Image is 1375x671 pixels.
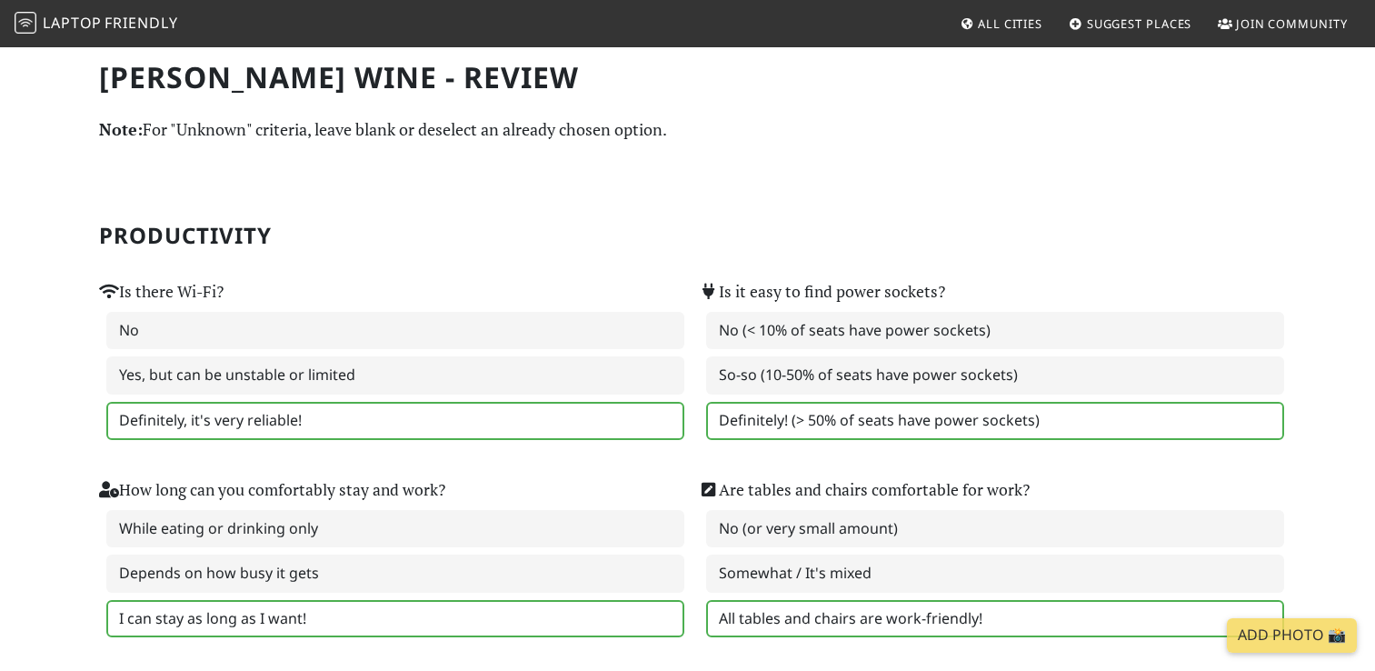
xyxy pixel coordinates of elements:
[952,7,1050,40] a: All Cities
[106,600,684,638] label: I can stay as long as I want!
[1227,618,1357,653] a: Add Photo 📸
[15,12,36,34] img: LaptopFriendly
[699,477,1030,503] label: Are tables and chairs comfortable for work?
[106,356,684,395] label: Yes, but can be unstable or limited
[99,477,445,503] label: How long can you comfortably stay and work?
[1087,15,1192,32] span: Suggest Places
[978,15,1042,32] span: All Cities
[99,223,1277,249] h2: Productivity
[99,279,224,305] label: Is there Wi-Fi?
[106,312,684,350] label: No
[105,13,177,33] span: Friendly
[706,600,1284,638] label: All tables and chairs are work-friendly!
[15,8,178,40] a: LaptopFriendly LaptopFriendly
[99,118,143,140] strong: Note:
[99,60,1277,95] h1: [PERSON_NAME] Wine - Review
[706,402,1284,440] label: Definitely! (> 50% of seats have power sockets)
[706,510,1284,548] label: No (or very small amount)
[1236,15,1348,32] span: Join Community
[699,279,945,305] label: Is it easy to find power sockets?
[106,555,684,593] label: Depends on how busy it gets
[1211,7,1355,40] a: Join Community
[706,312,1284,350] label: No (< 10% of seats have power sockets)
[106,510,684,548] label: While eating or drinking only
[106,402,684,440] label: Definitely, it's very reliable!
[99,116,1277,143] p: For "Unknown" criteria, leave blank or deselect an already chosen option.
[706,555,1284,593] label: Somewhat / It's mixed
[43,13,102,33] span: Laptop
[1061,7,1200,40] a: Suggest Places
[706,356,1284,395] label: So-so (10-50% of seats have power sockets)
